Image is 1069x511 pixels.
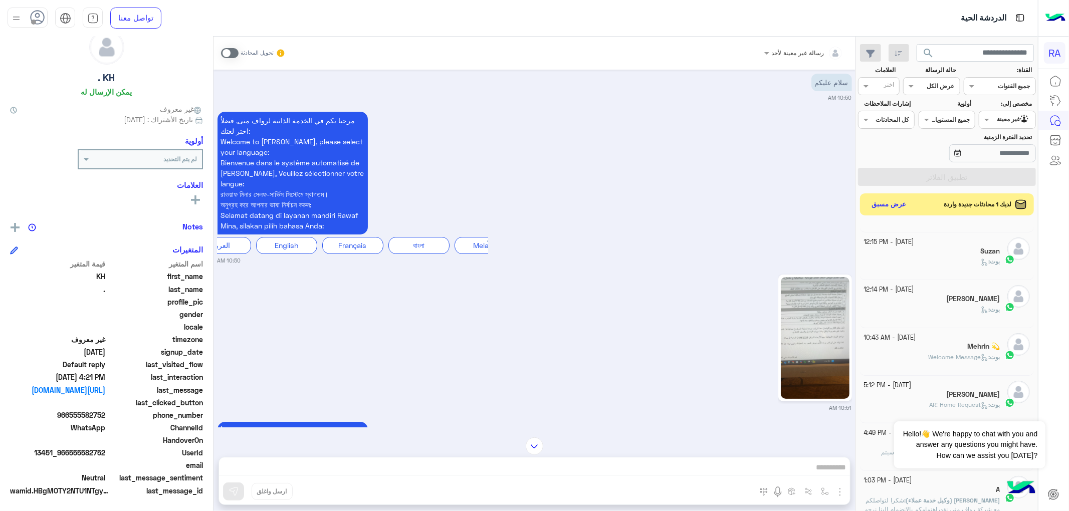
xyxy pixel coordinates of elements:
[160,104,203,114] span: غير معروف
[1007,333,1030,356] img: defaultAdmin.png
[988,258,1000,265] b: :
[10,180,203,189] h6: العلامات
[917,44,941,66] button: search
[108,271,203,282] span: first_name
[10,12,23,25] img: profile
[864,285,914,295] small: [DATE] - 12:14 PM
[904,496,1000,504] b: :
[10,397,106,408] span: null
[946,390,1000,399] h5: Zuhair Sadayo
[906,496,1000,504] span: [PERSON_NAME] (وكيل خدمة عملاء)
[829,404,852,412] small: 10:51 AM
[859,99,911,108] label: إشارات الملاحظات
[868,197,911,212] button: عرض مسبق
[1007,237,1030,260] img: defaultAdmin.png
[946,295,1000,303] h5: Ahmed Al-Aishat
[10,485,110,496] span: wamid.HBgMOTY2NTU1NTgyNzUyFQIAEhgUM0EwOUY2RkJBMEUzRDUyNTZDNDgA
[1014,12,1026,24] img: tab
[108,372,203,382] span: last_interaction
[108,284,203,295] span: last_name
[920,133,1032,142] label: تحديد الفترة الزمنية
[98,72,115,84] h5: KH .
[10,372,106,382] span: 2025-09-23T13:21:27.4281633Z
[108,422,203,433] span: ChannelId
[112,485,203,496] span: last_message_id
[10,259,106,269] span: قيمة المتغير
[455,237,516,253] div: Melayu
[108,309,203,320] span: gender
[828,94,852,102] small: 10:50 AM
[28,223,36,231] img: notes
[811,74,852,91] p: 23/9/2025, 10:50 AM
[864,237,914,247] small: [DATE] - 12:15 PM
[1005,398,1015,408] img: WhatsApp
[990,258,1000,265] span: بوت
[218,257,241,265] small: 10:50 AM
[108,297,203,307] span: profile_pic
[10,284,106,295] span: .
[772,49,824,57] span: رسالة غير معينة لأحد
[10,435,106,445] span: null
[920,99,971,108] label: أولوية
[10,385,106,395] a: [URL][DOMAIN_NAME]
[1044,42,1065,64] div: RA
[1005,254,1015,265] img: WhatsApp
[1005,302,1015,312] img: WhatsApp
[108,397,203,408] span: last_clicked_button
[10,271,106,282] span: KH
[864,381,912,390] small: [DATE] - 5:12 PM
[108,472,203,483] span: last_message_sentiment
[905,66,956,75] label: حالة الرسالة
[1007,285,1030,308] img: defaultAdmin.png
[252,483,293,500] button: ارسل واغلق
[894,421,1045,468] span: Hello!👋 We're happy to chat with you and answer any questions you might have. How can we assist y...
[961,12,1006,25] p: الدردشة الحية
[988,306,1000,313] b: :
[864,428,913,438] small: [DATE] - 4:49 PM
[10,334,106,345] span: غير معروف
[980,247,1000,255] h5: Suzan
[967,342,1000,351] h5: Mehrin 💫
[108,347,203,357] span: signup_date
[110,8,161,29] a: تواصل معنا
[781,277,849,399] img: 739842329057880.jpg
[81,87,132,96] h6: يمكن الإرسال له
[10,422,106,433] span: 2
[928,353,988,361] span: Welcome Message
[864,333,916,343] small: [DATE] - 10:43 AM
[108,410,203,420] span: phone_number
[884,80,896,92] div: اختر
[90,30,124,64] img: defaultAdmin.png
[1007,381,1030,403] img: defaultAdmin.png
[881,448,1000,465] span: تم رفع استفساركم لقسم المشتريات سيتم التواصل معكم في أقرب وقت ممكن
[163,155,197,163] b: لم يتم التحديد
[190,237,251,253] div: العربية
[185,136,203,145] h6: أولوية
[218,112,368,234] p: 23/9/2025, 10:50 AM
[10,359,106,370] span: Default reply
[10,410,106,420] span: 966555582752
[990,306,1000,313] span: بوت
[60,13,71,24] img: tab
[1004,471,1039,506] img: hulul-logo.png
[1005,350,1015,360] img: WhatsApp
[172,245,203,254] h6: المتغيرات
[10,472,106,483] span: 0
[1045,8,1065,29] img: Logo
[388,237,450,253] div: বাংলা
[108,447,203,458] span: UserId
[10,347,106,357] span: 2025-09-23T07:50:58.748Z
[944,200,1012,209] span: لديك 1 محادثات جديدة واردة
[108,334,203,345] span: timezone
[83,8,103,29] a: tab
[108,359,203,370] span: last_visited_flow
[108,259,203,269] span: اسم المتغير
[10,322,106,332] span: null
[923,47,935,59] span: search
[980,99,1032,108] label: مخصص إلى:
[108,385,203,395] span: last_message
[322,237,383,253] div: Français
[108,435,203,445] span: HandoverOn
[182,222,203,231] h6: Notes
[87,13,99,24] img: tab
